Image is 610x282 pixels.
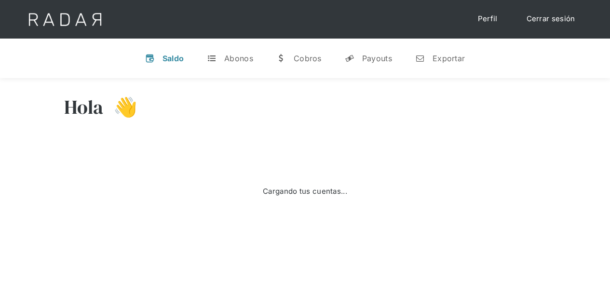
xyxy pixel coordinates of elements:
[362,54,392,63] div: Payouts
[163,54,184,63] div: Saldo
[468,10,507,28] a: Perfil
[104,95,137,119] h3: 👋
[224,54,253,63] div: Abonos
[64,95,104,119] h3: Hola
[207,54,217,63] div: t
[276,54,286,63] div: w
[517,10,585,28] a: Cerrar sesión
[345,54,354,63] div: y
[433,54,465,63] div: Exportar
[294,54,322,63] div: Cobros
[263,186,347,197] div: Cargando tus cuentas...
[145,54,155,63] div: v
[415,54,425,63] div: n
